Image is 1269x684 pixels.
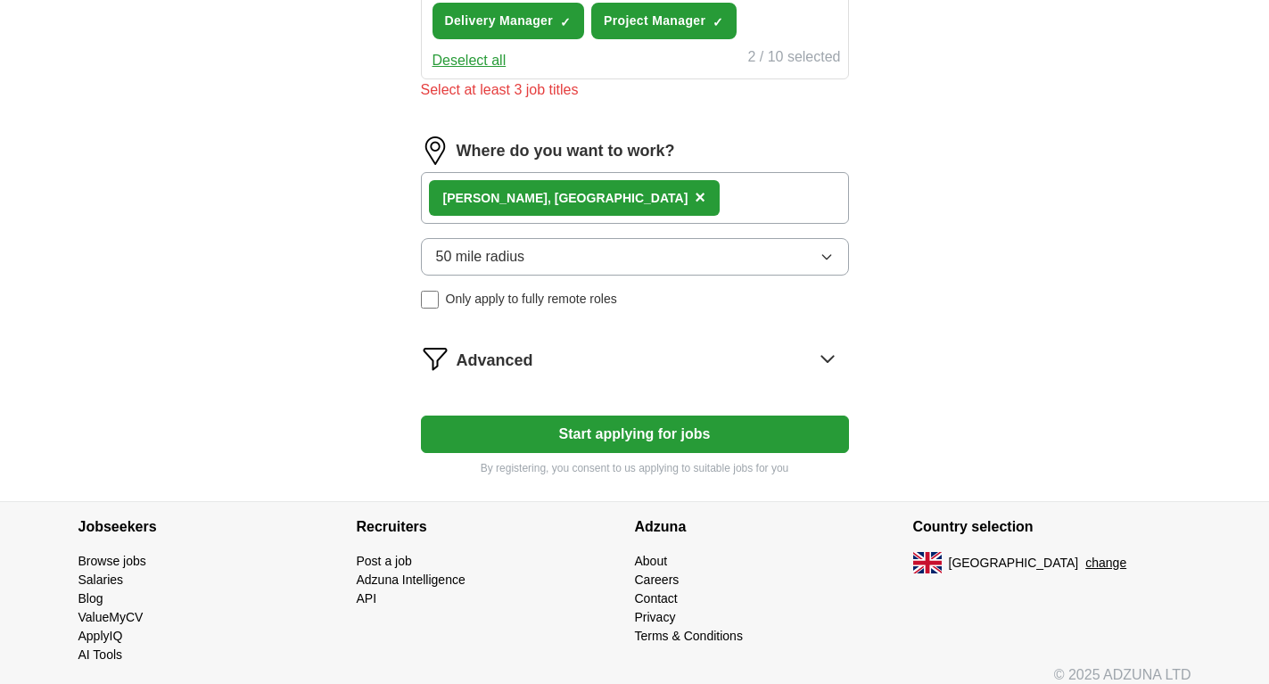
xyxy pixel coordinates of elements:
img: UK flag [913,552,942,573]
span: Delivery Manager [445,12,554,30]
span: 50 mile radius [436,246,525,268]
a: API [357,591,377,606]
div: 2 / 10 selected [747,46,840,71]
button: 50 mile radius [421,238,849,276]
a: About [635,554,668,568]
span: Project Manager [604,12,705,30]
a: Privacy [635,610,676,624]
img: location.png [421,136,449,165]
a: Careers [635,573,680,587]
button: Deselect all [433,50,507,71]
div: [PERSON_NAME], [GEOGRAPHIC_DATA] [443,189,688,208]
a: Post a job [357,554,412,568]
input: Only apply to fully remote roles [421,291,439,309]
span: ✓ [713,15,723,29]
img: filter [421,344,449,373]
button: Start applying for jobs [421,416,849,453]
span: Advanced [457,349,533,373]
span: × [695,187,705,207]
button: Delivery Manager✓ [433,3,585,39]
p: By registering, you consent to us applying to suitable jobs for you [421,460,849,476]
a: Browse jobs [78,554,146,568]
span: Only apply to fully remote roles [446,290,617,309]
a: ValueMyCV [78,610,144,624]
a: Blog [78,591,103,606]
button: Project Manager✓ [591,3,737,39]
div: Select at least 3 job titles [421,79,849,101]
label: Where do you want to work? [457,139,675,163]
a: Salaries [78,573,124,587]
a: AI Tools [78,647,123,662]
a: Contact [635,591,678,606]
button: change [1085,554,1126,573]
button: × [695,185,705,211]
a: Terms & Conditions [635,629,743,643]
span: ✓ [560,15,571,29]
h4: Country selection [913,502,1191,552]
a: ApplyIQ [78,629,123,643]
a: Adzuna Intelligence [357,573,466,587]
span: [GEOGRAPHIC_DATA] [949,554,1079,573]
